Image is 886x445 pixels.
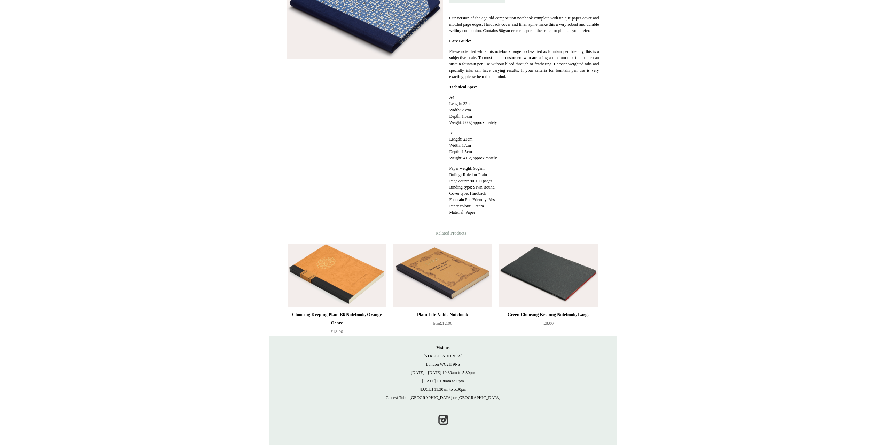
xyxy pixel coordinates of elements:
[449,165,599,215] p: Paper weight: 90gsm Ruling: Ruled or Plain Page count: 90-100 pages Binding type: Sewn Bound Cove...
[436,412,451,428] a: Instagram
[288,244,386,307] img: Choosing Keeping Plain B6 Notebook, Orange Ochre
[331,329,343,334] span: £18.00
[395,310,490,319] div: Plain Life Noble Notebook
[288,310,386,339] a: Choosing Keeping Plain B6 Notebook, Orange Ochre £18.00
[433,320,453,326] span: £12.00
[449,85,477,89] strong: Technical Spec:
[437,345,450,350] strong: Visit us
[501,310,596,319] div: Green Choosing Keeping Notebook, Large
[393,244,492,307] a: Plain Life Noble Notebook Plain Life Noble Notebook
[449,48,599,80] p: Please note that while this notebook range is classified as fountain pen friendly, this is a subj...
[276,343,610,402] p: [STREET_ADDRESS] London WC2H 9NS [DATE] - [DATE] 10:30am to 5:30pm [DATE] 10.30am to 6pm [DATE] 1...
[499,244,598,307] a: Green Choosing Keeping Notebook, Large Green Choosing Keeping Notebook, Large
[449,39,471,43] strong: Care Guide:
[289,310,385,327] div: Choosing Keeping Plain B6 Notebook, Orange Ochre
[449,15,599,34] p: Our version of the age-old composition notebook complete with unique paper cover and mottled page...
[499,244,598,307] img: Green Choosing Keeping Notebook, Large
[433,321,440,325] span: from
[393,244,492,307] img: Plain Life Noble Notebook
[449,94,599,126] p: A4 Length: 32cm Width: 23cm Depth: 1.5cm Weight: 800g approximately
[449,130,599,161] p: A5 Length: 23cm Width: 17cm Depth: 1.5cm Weight: 415g approximately
[288,244,386,307] a: Choosing Keeping Plain B6 Notebook, Orange Ochre Choosing Keeping Plain B6 Notebook, Orange Ochre
[269,230,617,236] h4: Related Products
[499,310,598,339] a: Green Choosing Keeping Notebook, Large £8.00
[393,310,492,339] a: Plain Life Noble Notebook from£12.00
[543,320,554,326] span: £8.00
